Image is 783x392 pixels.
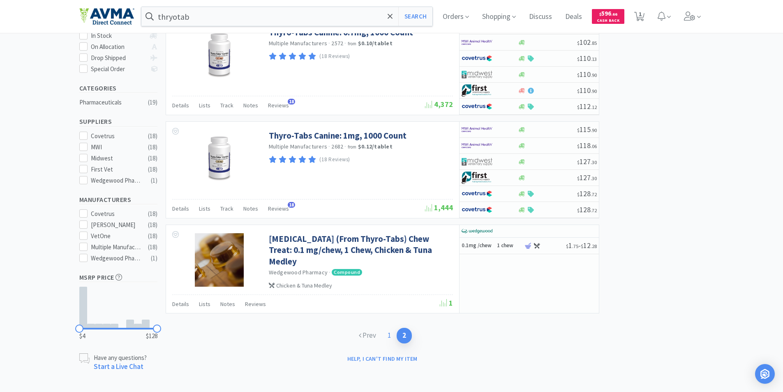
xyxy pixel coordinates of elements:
span: Reviews [268,205,289,212]
span: . 28 [591,243,597,249]
span: 110 [577,86,597,95]
span: . 90 [591,127,597,133]
span: $ [577,72,580,78]
span: 118 [577,141,597,150]
img: 0db683ed8d6d498f83020e744112f298_169525.png [202,27,237,80]
span: Lists [199,205,210,212]
span: 110 [577,53,597,63]
span: . 85 [591,40,597,46]
div: ( 18 ) [148,142,157,152]
span: 18 [288,99,295,104]
div: ( 19 ) [148,97,157,107]
span: . 72 [591,191,597,197]
span: 596 [599,9,617,17]
span: $128 [146,331,157,341]
span: $ [577,159,580,165]
p: (18 Reviews) [319,52,350,61]
span: 1 [440,298,453,308]
span: 127 [577,157,597,166]
h5: Suppliers [79,117,157,126]
span: 1 [566,241,578,250]
h6: 1 chew [497,242,522,249]
a: Start a Live Chat [94,362,143,371]
span: · [344,39,346,47]
div: ( 18 ) [148,131,157,141]
h5: MSRP Price [79,273,157,282]
span: . 66 [611,12,617,17]
span: 128 [577,205,597,214]
div: Wedgewood Pharmacy [91,253,142,263]
div: In Stock [91,31,146,41]
a: 1 [631,14,648,21]
div: On Allocation [91,42,146,52]
span: Reviews [268,102,289,109]
span: · [344,143,346,150]
div: Pharmaceuticals [79,97,146,107]
img: 67d67680309e4a0bb49a5ff0391dcc42_6.png [462,172,492,184]
a: Thyro-Tabs Canine: 1mg, 1000 Count [269,130,407,141]
a: Discuss [526,13,555,21]
a: Deals [562,13,585,21]
div: ( 1 ) [151,253,157,263]
span: · [328,143,330,150]
div: ( 18 ) [148,231,157,241]
p: (18 Reviews) [319,155,350,164]
div: ( 18 ) [148,220,157,230]
span: $ [581,243,583,249]
input: Search by item, sku, manufacturer, ingredient, size... [141,7,433,26]
span: $ [566,243,568,249]
span: $ [577,56,580,62]
span: $ [577,207,580,213]
img: f6b2451649754179b5b4e0c70c3f7cb0_2.png [462,36,492,49]
span: . 13 [591,56,597,62]
span: Details [172,102,189,109]
div: Covetrus [91,131,142,141]
a: [MEDICAL_DATA] (From Thyro-Tabs) Chew Treat: 0.1 mg/chew, 1 Chew, Chicken & Tuna Medley [269,233,451,267]
div: ( 1 ) [151,176,157,186]
strong: $0.12 / tablet [358,143,393,150]
span: 102 [577,37,597,47]
div: Midwest [91,153,142,163]
span: $ [577,191,580,197]
div: Drop Shipped [91,53,146,63]
img: 77fca1acd8b6420a9015268ca798ef17_1.png [462,100,492,113]
div: MWI [91,142,142,152]
span: . 30 [591,159,597,165]
div: VetOne [91,231,142,241]
span: 115 [577,125,597,134]
span: Notes [243,102,258,109]
span: 1,444 [425,203,453,212]
span: . 06 [591,143,597,149]
span: Compound [332,269,362,276]
img: 77fca1acd8b6420a9015268ca798ef17_1.png [462,52,492,65]
div: Chicken & Tuna Medley [269,281,451,290]
img: f6b2451649754179b5b4e0c70c3f7cb0_2.png [462,139,492,152]
span: 128 [577,189,597,198]
span: . 90 [591,88,597,94]
span: 4,372 [425,100,453,109]
img: 39bb0426355d4fd6ac5a093d483b78a8_534623.jpeg [195,233,243,287]
span: Details [172,205,189,212]
span: 127 [577,173,597,182]
span: 2572 [331,39,343,47]
span: Track [220,102,233,109]
img: 77fca1acd8b6420a9015268ca798ef17_1.png [462,188,492,200]
span: 18 [288,202,295,208]
span: 2682 [331,143,343,150]
span: from [348,144,357,150]
div: Multiple Manufacturers [91,242,142,252]
div: Wedgewood Pharmacy [91,176,142,186]
img: e4e33dab9f054f5782a47901c742baa9_102.png [79,8,134,25]
button: Search [398,7,432,26]
h5: Categories [79,84,157,93]
p: Have any questions? [94,353,147,362]
img: 4dd14cff54a648ac9e977f0c5da9bc2e_5.png [462,155,492,168]
span: · [328,39,330,47]
span: . 72 [591,207,597,213]
img: 67d67680309e4a0bb49a5ff0391dcc42_6.png [462,84,492,97]
img: 11bf6b905a6a4d669d8f19534910978e_168660.png [202,130,237,183]
span: Track [220,205,233,212]
button: Help, I can't find my item [342,352,423,366]
span: · [329,269,330,276]
span: Reviews [245,300,266,308]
